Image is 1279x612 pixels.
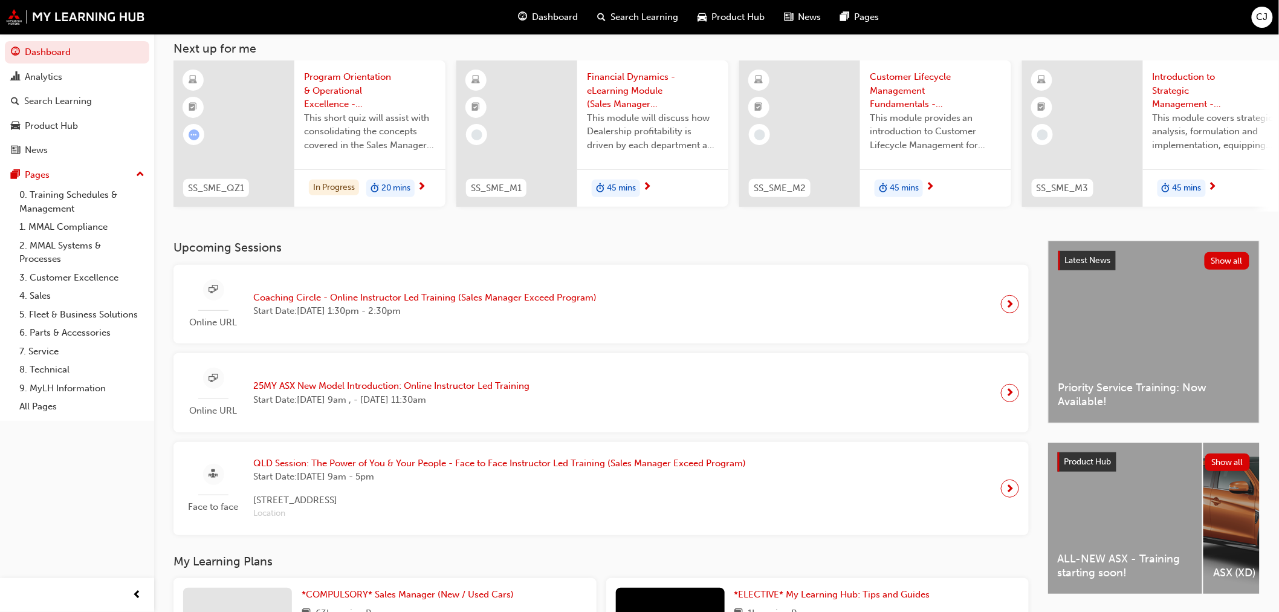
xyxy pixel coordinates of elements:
a: Face to faceQLD Session: The Power of You & Your People - Face to Face Instructor Led Training (S... [183,452,1019,526]
span: sessionType_ONLINE_URL-icon [209,371,218,386]
span: *COMPULSORY* Sales Manager (New / Used Cars) [302,589,514,600]
div: News [25,143,48,157]
span: Product Hub [1064,457,1112,467]
a: search-iconSearch Learning [588,5,688,30]
a: *COMPULSORY* Sales Manager (New / Used Cars) [302,588,519,602]
span: Online URL [183,316,244,330]
span: prev-icon [133,588,142,603]
button: Pages [5,164,149,186]
a: pages-iconPages [831,5,889,30]
span: SS_SME_QZ1 [188,181,244,195]
span: learningRecordVerb_NONE-icon [754,129,765,140]
span: guage-icon [11,47,20,58]
div: Analytics [25,70,62,84]
a: Product HubShow all [1058,452,1250,472]
span: Priority Service Training: Now Available! [1058,381,1249,408]
span: Pages [854,10,879,24]
span: 45 mins [607,181,636,195]
span: learningResourceType_ELEARNING-icon [472,73,481,88]
div: Pages [25,168,50,182]
span: Start Date: [DATE] 1:30pm - 2:30pm [253,304,597,318]
a: 0. Training Schedules & Management [15,186,149,218]
span: duration-icon [596,181,604,197]
span: learningResourceType_ELEARNING-icon [755,73,763,88]
span: pages-icon [11,170,20,181]
a: 2. MMAL Systems & Processes [15,236,149,269]
img: mmal [6,9,145,25]
span: learningResourceType_ELEARNING-icon [1038,73,1046,88]
div: In Progress [309,180,359,196]
span: 25MY ASX New Model Introduction: Online Instructor Led Training [253,379,529,393]
span: SS_SME_M3 [1037,181,1089,195]
span: next-icon [1006,480,1015,497]
span: sessionType_FACE_TO_FACE-icon [209,467,218,482]
span: booktick-icon [755,100,763,116]
a: Latest NewsShow all [1058,251,1249,270]
span: Online URL [183,404,244,418]
span: Start Date: [DATE] 9am , - [DATE] 11:30am [253,393,529,407]
a: Product Hub [5,115,149,137]
span: QLD Session: The Power of You & Your People - Face to Face Instructor Led Training (Sales Manager... [253,457,746,470]
button: DashboardAnalyticsSearch LearningProduct HubNews [5,39,149,164]
span: Face to face [183,500,244,514]
span: Search Learning [610,10,678,24]
a: Latest NewsShow allPriority Service Training: Now Available! [1048,241,1260,423]
span: next-icon [1006,385,1015,402]
a: SS_SME_M1Financial Dynamics - eLearning Module (Sales Manager Exceed Program)This module will dis... [456,60,728,207]
a: SS_SME_QZ1Program Orientation & Operational Excellence - Assessment Quiz (Sales Manager Exceed Pr... [173,60,445,207]
a: All Pages [15,397,149,416]
span: next-icon [925,182,934,193]
span: search-icon [11,96,19,107]
a: news-iconNews [774,5,831,30]
span: This short quiz will assist with consolidating the concepts covered in the Sales Manager Exceed '... [304,111,436,152]
span: guage-icon [518,10,527,25]
a: Online URLCoaching Circle - Online Instructor Led Training (Sales Manager Exceed Program)Start Da... [183,275,1019,334]
span: 45 mins [1173,181,1202,195]
span: duration-icon [371,181,379,197]
span: next-icon [1006,296,1015,313]
span: next-icon [643,182,652,193]
a: SS_SME_M2Customer Lifecycle Management Fundamentals - eLearning Module (Sales Manager Exceed Prog... [739,60,1011,207]
span: Product Hub [711,10,765,24]
a: 5. Fleet & Business Solutions [15,305,149,324]
span: 20 mins [381,181,410,195]
a: 3. Customer Excellence [15,269,149,287]
span: Program Orientation & Operational Excellence - Assessment Quiz (Sales Manager Exceed Program) [304,70,436,111]
span: Start Date: [DATE] 9am - 5pm [253,470,746,484]
span: pages-icon [840,10,849,25]
span: [STREET_ADDRESS] [253,493,746,507]
span: SS_SME_M1 [471,181,522,195]
a: News [5,139,149,161]
span: car-icon [698,10,707,25]
h3: Upcoming Sessions [173,241,1029,255]
span: Customer Lifecycle Management Fundamentals - eLearning Module (Sales Manager Exceed Program) [870,70,1002,111]
div: Product Hub [25,119,78,133]
a: 4. Sales [15,287,149,305]
a: 1. MMAL Compliance [15,218,149,236]
span: Location [253,507,746,521]
a: 7. Service [15,342,149,361]
span: Financial Dynamics - eLearning Module (Sales Manager Exceed Program) [587,70,719,111]
span: SS_SME_M2 [754,181,806,195]
a: Analytics [5,66,149,88]
button: Show all [1205,252,1250,270]
span: up-icon [136,167,144,183]
span: *ELECTIVE* My Learning Hub: Tips and Guides [734,589,930,600]
span: car-icon [11,121,20,132]
span: next-icon [417,182,426,193]
span: search-icon [597,10,606,25]
a: Search Learning [5,90,149,112]
span: chart-icon [11,72,20,83]
div: Search Learning [24,94,92,108]
button: CJ [1252,7,1273,28]
span: Dashboard [532,10,578,24]
span: booktick-icon [472,100,481,116]
span: This module provides an introduction to Customer Lifecycle Management for Sales Managers. [870,111,1002,152]
span: next-icon [1208,182,1217,193]
a: car-iconProduct Hub [688,5,774,30]
span: ALL-NEW ASX - Training starting soon! [1058,552,1193,579]
a: 8. Technical [15,360,149,379]
span: CJ [1257,10,1268,24]
a: Dashboard [5,41,149,63]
